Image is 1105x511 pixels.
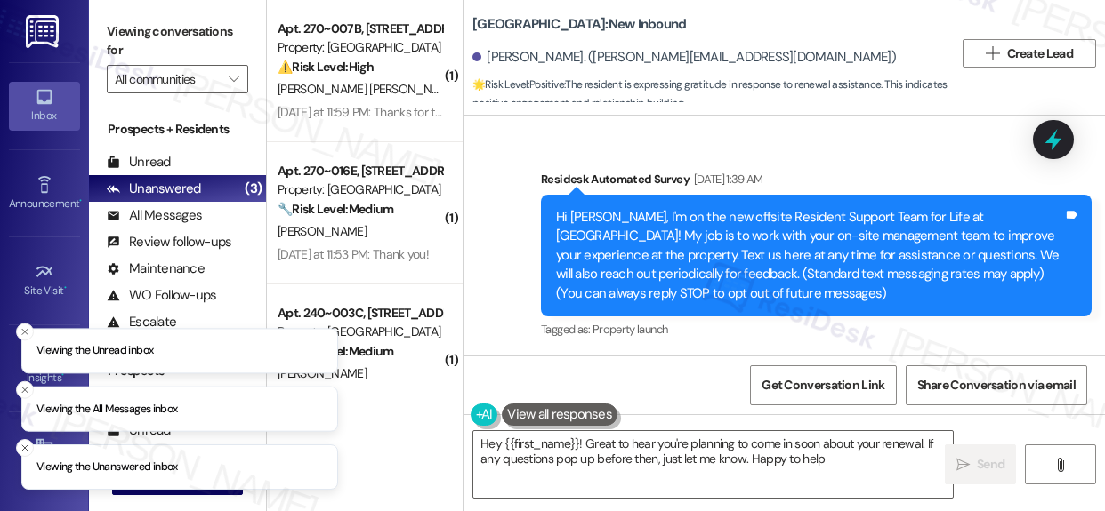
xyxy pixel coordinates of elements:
[36,401,178,417] p: Viewing the All Messages inbox
[16,439,34,457] button: Close toast
[36,343,153,359] p: Viewing the Unread inbox
[16,380,34,398] button: Close toast
[36,459,178,475] p: Viewing the Unanswered inbox
[16,323,34,340] button: Close toast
